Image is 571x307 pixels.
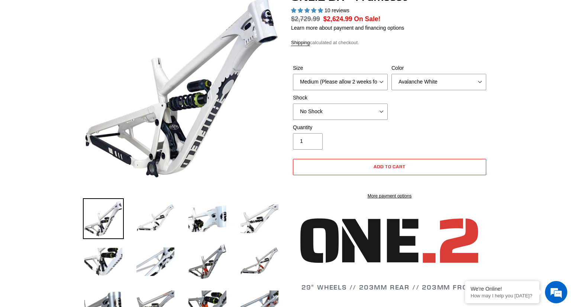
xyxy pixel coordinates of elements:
div: calculated at checkout. [291,39,488,46]
a: Learn more about payment and financing options [291,25,404,31]
span: 5.00 stars [291,7,325,13]
span: 29" WHEELS // 203MM REAR // 203MM FRONT [301,283,478,291]
img: Load image into Gallery viewer, ONE.2 DH - Frameset [239,198,280,239]
img: Load image into Gallery viewer, ONE.2 DH - Frameset [83,241,124,282]
img: Load image into Gallery viewer, ONE.2 DH - Frameset [135,241,176,282]
s: $2,729.99 [291,15,320,23]
label: Size [293,64,388,72]
span: On Sale! [354,14,380,24]
button: Add to cart [293,159,486,175]
img: Load image into Gallery viewer, ONE.2 DH - Frameset [187,241,228,282]
div: We're Online! [471,286,534,292]
label: Color [391,64,486,72]
p: How may I help you today? [471,293,534,298]
a: More payment options [293,193,486,199]
label: Shock [293,94,388,102]
span: $2,624.99 [323,15,352,23]
label: Quantity [293,124,388,131]
img: Load image into Gallery viewer, ONE.2 DH - Frameset [83,198,124,239]
a: Shipping [291,40,310,46]
span: 10 reviews [325,7,349,13]
img: Load image into Gallery viewer, ONE.2 DH - Frameset [239,241,280,282]
img: Load image into Gallery viewer, ONE.2 DH - Frameset [187,198,228,239]
img: Load image into Gallery viewer, ONE.2 DH - Frameset [135,198,176,239]
span: Add to cart [374,164,406,169]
